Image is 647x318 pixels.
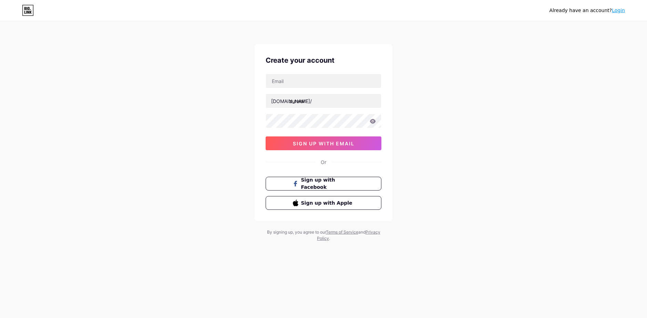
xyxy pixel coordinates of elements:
div: By signing up, you agree to our and . [265,229,382,242]
div: Create your account [266,55,381,65]
a: Terms of Service [326,229,358,235]
span: sign up with email [293,141,355,146]
a: Login [612,8,625,13]
button: Sign up with Apple [266,196,381,210]
span: Sign up with Facebook [301,176,355,191]
span: Sign up with Apple [301,199,355,207]
div: [DOMAIN_NAME]/ [271,98,312,105]
button: sign up with email [266,136,381,150]
input: Email [266,74,381,88]
div: Already have an account? [550,7,625,14]
button: Sign up with Facebook [266,177,381,191]
div: Or [321,158,326,166]
input: username [266,94,381,108]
